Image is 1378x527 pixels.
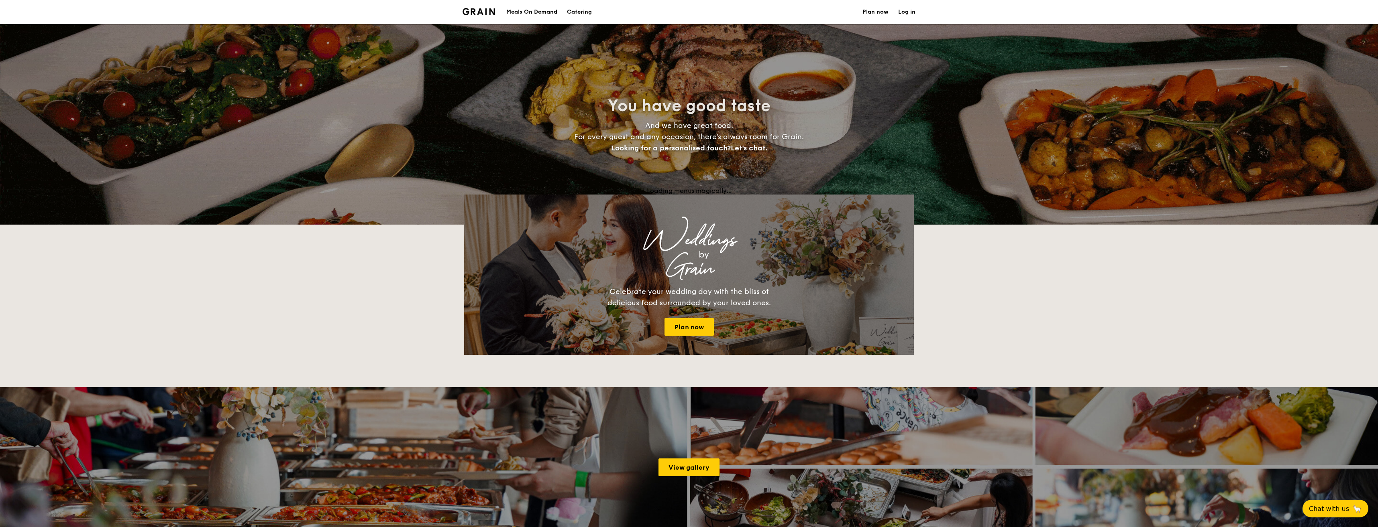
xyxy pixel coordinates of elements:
[1352,504,1362,513] span: 🦙
[1303,500,1368,517] button: Chat with us🦙
[658,458,720,476] a: View gallery
[464,187,914,195] div: Loading menus magically...
[665,318,714,336] a: Plan now
[463,8,495,15] img: Grain
[599,286,779,308] div: Celebrate your wedding day with the bliss of delicious food surrounded by your loved ones.
[565,247,843,262] div: by
[463,8,495,15] a: Logotype
[731,144,767,152] span: Let's chat.
[535,233,843,247] div: Weddings
[535,262,843,276] div: Grain
[1309,505,1349,513] span: Chat with us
